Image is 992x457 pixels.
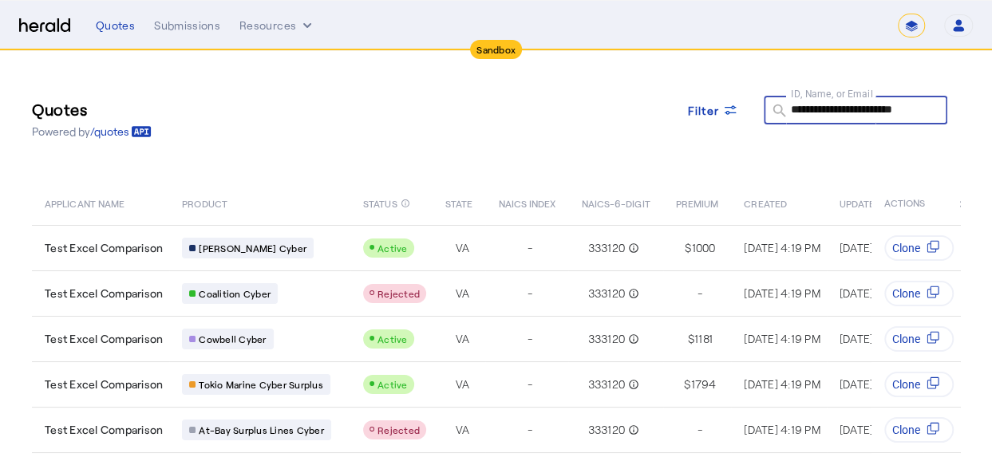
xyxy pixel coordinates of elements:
span: - [698,422,702,438]
span: VA [455,240,469,256]
span: Clone [892,240,920,256]
mat-icon: info_outline [625,376,639,392]
span: [DATE] 4:19 PM [744,423,820,436]
h3: Quotes [32,98,152,120]
span: APPLICANT NAME [45,195,124,211]
span: PRODUCT [182,195,227,211]
span: [DATE] 4:20 PM [840,286,918,300]
span: Clone [892,286,920,301]
span: 333120 [587,331,625,347]
span: 333120 [587,376,625,392]
mat-icon: info_outline [401,195,410,212]
button: Clone [884,417,954,443]
span: STATUS [363,195,397,211]
span: - [528,240,532,256]
span: NAICS-6-DIGIT [581,195,650,211]
button: Resources dropdown menu [239,18,315,33]
span: At-Bay Surplus Lines Cyber [199,424,324,436]
mat-label: ID, Name, or Email [791,88,873,99]
mat-icon: info_outline [625,422,639,438]
mat-icon: info_outline [625,286,639,301]
span: $ [688,331,694,347]
span: Clone [892,376,920,392]
span: 333120 [587,286,625,301]
span: Test Excel Comparison [45,240,163,256]
span: [DATE] 4:19 PM [840,377,916,391]
span: [DATE] 4:20 PM [840,332,918,345]
img: Herald Logo [19,18,70,33]
span: [DATE] 4:21 PM [840,241,915,254]
span: - [528,286,532,301]
button: Clone [884,281,954,306]
span: Test Excel Comparison [45,422,163,438]
a: /quotes [90,124,152,140]
button: Clone [884,372,954,397]
mat-icon: search [764,102,791,122]
span: Clone [892,422,920,438]
span: Rejected [377,424,420,435]
span: VA [455,376,469,392]
div: Submissions [154,18,220,33]
p: Powered by [32,124,152,140]
span: PREMIUM [676,195,719,211]
span: VA [455,331,469,347]
span: - [528,331,532,347]
span: Rejected [377,288,420,299]
span: UPDATED [840,195,882,211]
span: Active [377,242,408,254]
span: Test Excel Comparison [45,331,163,347]
span: - [528,422,532,438]
div: Quotes [96,18,135,33]
span: [DATE] 4:19 PM [744,286,820,300]
span: VA [455,422,469,438]
span: Filter [688,102,720,119]
span: Test Excel Comparison [45,376,163,392]
span: Tokio Marine Cyber Surplus [199,378,323,391]
span: $ [684,376,690,392]
span: STATE [445,195,472,211]
span: Coalition Cyber [199,287,271,300]
span: Active [377,379,408,390]
span: [DATE] 4:19 PM [744,377,820,391]
span: 1794 [690,376,716,392]
mat-icon: info_outline [625,240,639,256]
button: Filter [675,96,752,124]
span: 333120 [587,422,625,438]
span: NAICS INDEX [498,195,555,211]
span: 1181 [694,331,713,347]
div: Sandbox [470,40,522,59]
span: - [698,286,702,301]
button: Clone [884,235,954,261]
span: [DATE] 4:19 PM [744,332,820,345]
span: Clone [892,331,920,347]
span: $ [685,240,691,256]
mat-icon: info_outline [625,331,639,347]
th: ACTIONS [871,180,961,225]
span: 1000 [691,240,715,256]
span: [DATE] 4:19 PM [840,423,916,436]
span: Cowbell Cyber [199,333,266,345]
span: VA [455,286,469,301]
span: Test Excel Comparison [45,286,163,301]
span: - [528,376,532,392]
span: Active [377,333,408,345]
span: [PERSON_NAME] Cyber [199,242,306,254]
span: CREATED [744,195,787,211]
button: Clone [884,326,954,352]
span: [DATE] 4:19 PM [744,241,820,254]
span: 333120 [587,240,625,256]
